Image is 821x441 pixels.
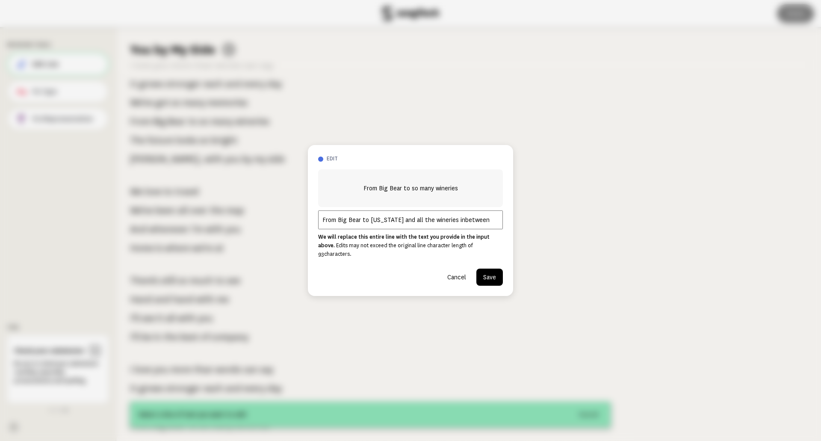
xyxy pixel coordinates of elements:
[440,269,473,286] button: Cancel
[318,210,503,229] input: Add your line edit here
[318,234,490,249] strong: We will replace this entire line with the text you provide in the input above.
[318,243,473,257] span: Edits may not exceed the original line character length of 93 characters.
[363,183,458,193] span: From Big Bear to so many wineries
[476,269,503,286] button: Save
[327,155,503,163] h3: edit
